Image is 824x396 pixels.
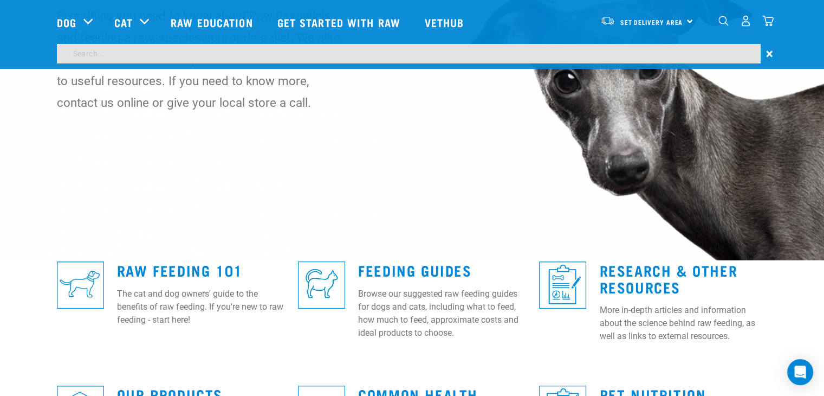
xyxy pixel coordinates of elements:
[787,359,813,385] div: Open Intercom Messenger
[57,44,761,63] input: Search...
[267,1,414,44] a: Get started with Raw
[57,261,104,309] img: re-icons-dog3-sq-blue.png
[620,20,683,24] span: Set Delivery Area
[740,15,751,27] img: user.png
[718,16,729,26] img: home-icon-1@2x.png
[358,288,526,340] p: Browse our suggested raw feeding guides for dogs and cats, including what to feed, how much to fe...
[539,261,586,309] img: re-icons-healthcheck1-sq-blue.png
[762,15,774,27] img: home-icon@2x.png
[160,1,266,44] a: Raw Education
[599,304,767,343] p: More in-depth articles and information about the science behind raw feeding, as well as links to ...
[114,14,133,30] a: Cat
[358,266,471,274] a: Feeding Guides
[117,266,243,274] a: Raw Feeding 101
[599,266,737,291] a: Research & Other Resources
[117,288,285,327] p: The cat and dog owners' guide to the benefits of raw feeding. If you're new to raw feeding - star...
[414,1,478,44] a: Vethub
[600,16,615,25] img: van-moving.png
[766,44,773,63] span: ×
[57,14,76,30] a: Dog
[298,261,345,309] img: re-icons-cat2-sq-blue.png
